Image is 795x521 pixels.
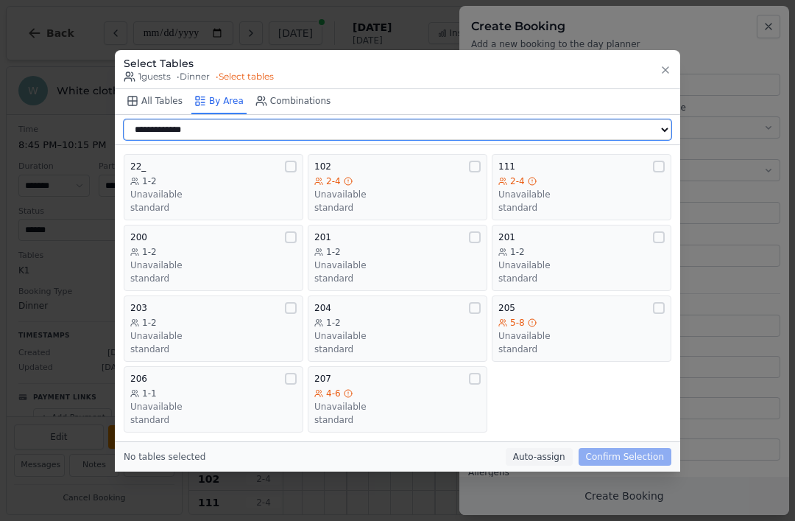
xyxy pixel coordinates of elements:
button: 22_1-2Unavailablestandard [124,154,303,220]
span: 1-2 [326,246,341,258]
button: 2074-6Unavailablestandard [308,366,487,433]
button: 2031-2Unavailablestandard [124,296,303,362]
span: 203 [130,302,147,314]
button: All Tables [124,89,185,114]
span: 5-8 [510,317,525,329]
div: Unavailable [498,189,665,200]
div: standard [130,343,297,355]
span: 205 [498,302,515,314]
div: Unavailable [130,401,297,413]
button: 2041-2Unavailablestandard [308,296,487,362]
div: standard [130,202,297,214]
button: Confirm Selection [579,448,671,466]
span: 200 [130,231,147,243]
span: 1-2 [142,175,157,187]
span: 206 [130,373,147,385]
span: 204 [314,302,331,314]
button: 2011-2Unavailablestandard [308,225,487,291]
span: 1-2 [142,246,157,258]
span: 201 [314,231,331,243]
div: standard [498,273,665,284]
div: Unavailable [314,330,481,342]
div: Unavailable [130,259,297,271]
button: Auto-assign [506,448,573,466]
div: Unavailable [130,330,297,342]
span: 22_ [130,161,146,172]
span: 1-2 [326,317,341,329]
span: 1-2 [510,246,525,258]
button: By Area [191,89,247,114]
div: standard [314,343,481,355]
span: • Select tables [216,71,274,83]
h3: Select Tables [124,56,274,71]
div: standard [498,202,665,214]
span: 201 [498,231,515,243]
button: 1112-4Unavailablestandard [492,154,671,220]
div: Unavailable [314,189,481,200]
div: standard [314,273,481,284]
span: 1-2 [142,317,157,329]
div: No tables selected [124,451,205,463]
div: Unavailable [130,189,297,200]
button: 2055-8Unavailablestandard [492,296,671,362]
button: 1022-4Unavailablestandard [308,154,487,220]
div: Unavailable [314,401,481,413]
span: 207 [314,373,331,385]
span: 111 [498,161,515,172]
span: 4-6 [326,388,341,399]
div: Unavailable [498,330,665,342]
div: Unavailable [314,259,481,271]
button: 2011-2Unavailablestandard [492,225,671,291]
span: 2-4 [510,175,525,187]
div: standard [130,273,297,284]
span: 2-4 [326,175,341,187]
span: • Dinner [177,71,210,83]
span: 1 guests [124,71,171,83]
div: Unavailable [498,259,665,271]
div: standard [498,343,665,355]
button: 2061-1Unavailablestandard [124,366,303,433]
div: standard [314,414,481,426]
button: 2001-2Unavailablestandard [124,225,303,291]
div: standard [130,414,297,426]
span: 102 [314,161,331,172]
div: standard [314,202,481,214]
span: 1-1 [142,388,157,399]
button: Combinations [252,89,334,114]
